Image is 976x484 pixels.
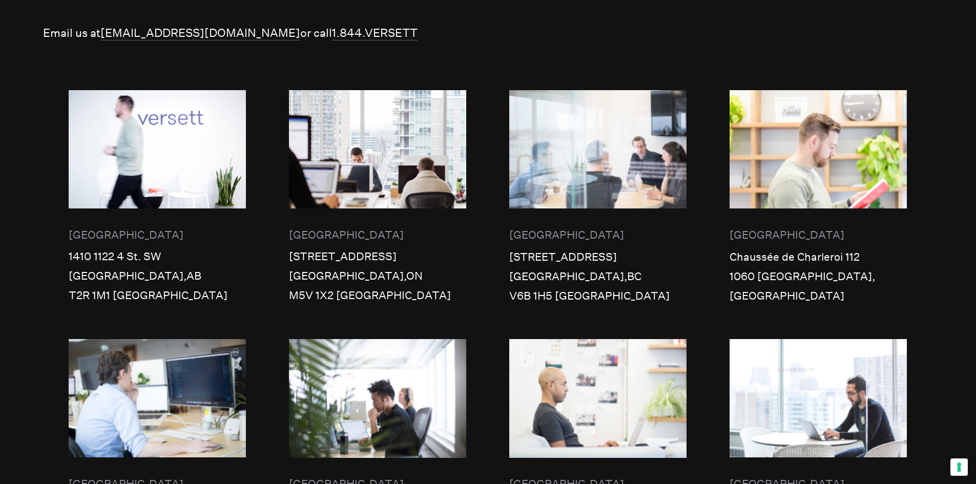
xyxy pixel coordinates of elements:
div: [STREET_ADDRESS] [509,247,687,267]
img: Toronto office [289,90,466,208]
p: Email us at or call [43,24,933,43]
button: Your consent preferences for tracking technologies [950,458,968,476]
div: Chaussée de Charleroi 112 [730,247,907,267]
img: Vancouver office [509,90,687,208]
div: [GEOGRAPHIC_DATA] [289,225,466,245]
div: 1410 1122 4 St. SW [69,247,246,266]
img: Geneva office [730,339,907,457]
div: [GEOGRAPHIC_DATA] [730,225,907,245]
a: Vancouver office[GEOGRAPHIC_DATA][STREET_ADDRESS][GEOGRAPHIC_DATA],BCV6B 1H5 [GEOGRAPHIC_DATA] [509,90,687,306]
div: [STREET_ADDRESS] [289,247,466,266]
img: Berlin office [289,339,466,457]
div: [GEOGRAPHIC_DATA] [730,286,907,306]
div: [GEOGRAPHIC_DATA] [69,225,246,245]
div: 1060 [GEOGRAPHIC_DATA] , [730,267,907,286]
img: Calgary office [69,90,246,208]
div: [GEOGRAPHIC_DATA] [509,225,687,245]
div: [GEOGRAPHIC_DATA] , ON [289,266,466,286]
div: [GEOGRAPHIC_DATA] , BC [509,267,687,286]
a: Calgary office[GEOGRAPHIC_DATA]1410 1122 4 St. SW[GEOGRAPHIC_DATA],ABT2R 1M1 [GEOGRAPHIC_DATA] [69,90,246,306]
div: [GEOGRAPHIC_DATA] , AB [69,266,246,286]
a: [EMAIL_ADDRESS][DOMAIN_NAME] [100,26,300,40]
a: Toronto office[GEOGRAPHIC_DATA][STREET_ADDRESS][GEOGRAPHIC_DATA],ONM5V 1X2 [GEOGRAPHIC_DATA] [289,90,466,306]
img: Brussels office [730,90,907,208]
img: Paris office [69,339,246,457]
a: Brussels office[GEOGRAPHIC_DATA]Chaussée de Charleroi 1121060 [GEOGRAPHIC_DATA], [GEOGRAPHIC_DATA] [730,90,907,306]
div: M5V 1X2 [GEOGRAPHIC_DATA] [289,286,466,305]
div: T2R 1M1 [GEOGRAPHIC_DATA] [69,286,246,305]
div: V6B 1H5 [GEOGRAPHIC_DATA] [509,286,687,306]
img: Luxemburg office [509,339,687,457]
a: 1.844.VERSETT [332,26,418,40]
